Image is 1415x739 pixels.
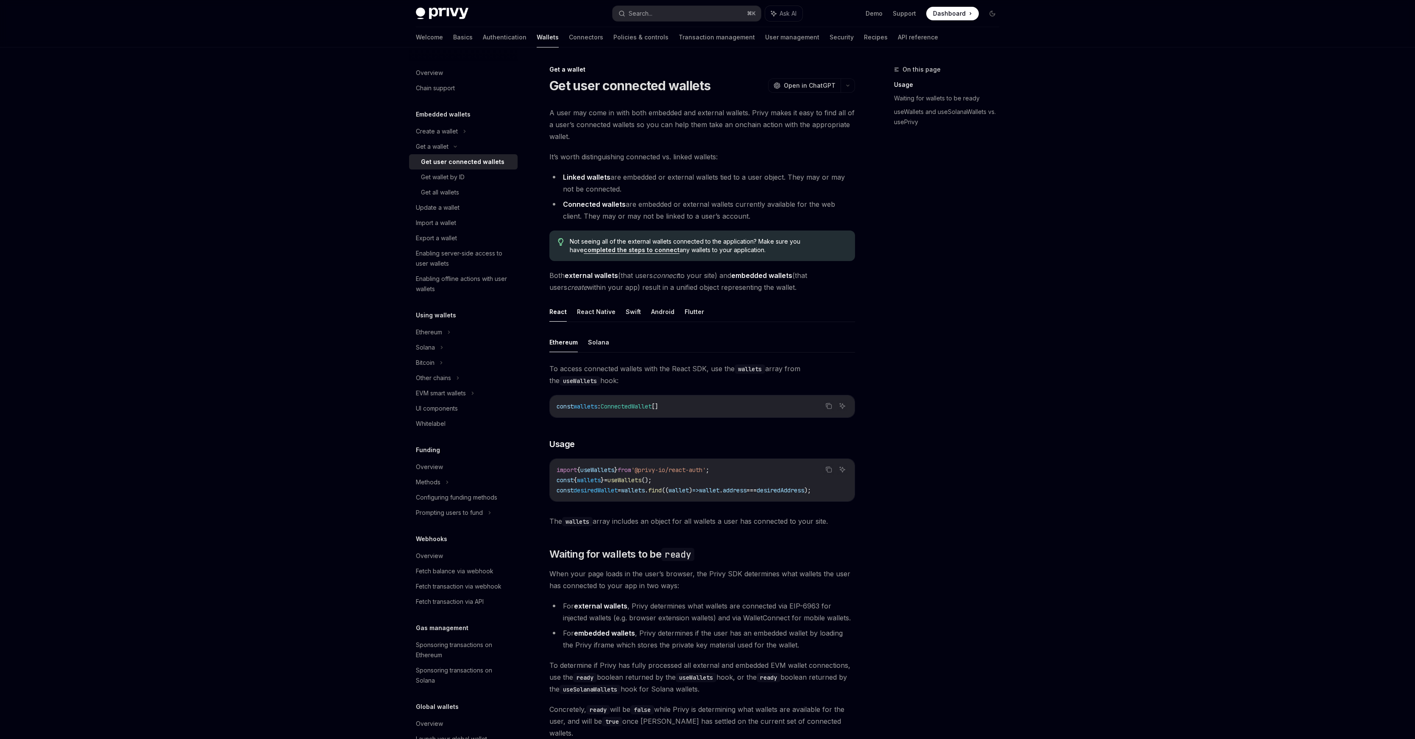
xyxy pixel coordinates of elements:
span: === [746,486,757,494]
a: Configuring funding methods [409,490,518,505]
button: Android [651,302,674,322]
code: useSolanaWallets [560,685,621,694]
span: = [604,476,607,484]
div: Ethereum [416,327,442,337]
a: Support [893,9,916,18]
span: [] [652,403,658,410]
span: const [557,486,574,494]
span: wallets [577,476,601,484]
span: = [618,486,621,494]
a: Get all wallets [409,185,518,200]
div: Export a wallet [416,233,457,243]
span: (( [662,486,669,494]
a: Waiting for wallets to be ready [894,92,1006,105]
div: UI components [416,403,458,414]
div: Get a wallet [549,65,855,74]
span: Waiting for wallets to be [549,547,694,561]
code: wallets [735,364,765,374]
strong: embedded wallets [731,271,792,280]
a: User management [765,27,819,47]
div: Get a wallet [416,142,448,152]
a: Sponsoring transactions on Ethereum [409,637,518,663]
div: Overview [416,719,443,729]
span: ; [706,466,709,474]
a: Overview [409,716,518,731]
button: Search...⌘K [613,6,761,21]
a: Wallets [537,27,559,47]
strong: Linked wallets [563,173,610,181]
span: wallets [621,486,645,494]
a: Basics [453,27,473,47]
a: Fetch transaction via webhook [409,579,518,594]
strong: embedded wallets [574,629,635,637]
button: Swift [626,302,641,322]
a: Sponsoring transactions on Solana [409,663,518,688]
div: Overview [416,551,443,561]
img: dark logo [416,8,468,19]
a: Chain support [409,81,518,96]
div: Sponsoring transactions on Solana [416,665,513,686]
button: Solana [588,332,609,352]
a: Usage [894,78,1006,92]
span: const [557,476,574,484]
a: Whitelabel [409,416,518,431]
span: ⌘ K [747,10,756,17]
div: Enabling server-side access to user wallets [416,248,513,269]
div: Update a wallet [416,203,460,213]
a: Enabling offline actions with user wallets [409,271,518,297]
li: are embedded or external wallets tied to a user object. They may or may not be connected. [549,171,855,195]
button: React [549,302,567,322]
div: Fetch transaction via webhook [416,581,501,592]
span: find [648,486,662,494]
code: true [602,717,622,726]
button: React Native [577,302,616,322]
a: Welcome [416,27,443,47]
div: Get user connected wallets [421,157,504,167]
span: To determine if Privy has fully processed all external and embedded EVM wallet connections, use t... [549,659,855,695]
div: Prompting users to fund [416,508,483,518]
span: } [614,466,618,474]
span: => [692,486,699,494]
button: Open in ChatGPT [768,78,841,93]
strong: external wallets [574,602,627,610]
div: Methods [416,477,440,487]
span: useWallets [580,466,614,474]
div: Search... [629,8,652,19]
a: Recipes [864,27,888,47]
a: Fetch transaction via API [409,594,518,609]
em: connect [653,271,678,280]
span: wallet [669,486,689,494]
span: Both (that users to your site) and (that users within your app) result in a unified object repres... [549,269,855,293]
h5: Using wallets [416,310,456,320]
span: desiredWallet [574,486,618,494]
h5: Gas management [416,623,468,633]
a: Policies & controls [613,27,669,47]
span: ) [689,486,692,494]
li: For , Privy determines if the user has an embedded wallet by loading the Privy iframe which store... [549,627,855,651]
a: Import a wallet [409,215,518,231]
div: Bitcoin [416,358,435,368]
span: wallet [699,486,719,494]
div: Get all wallets [421,187,459,197]
a: Enabling server-side access to user wallets [409,246,518,271]
div: Chain support [416,83,455,93]
a: Transaction management [679,27,755,47]
span: A user may come in with both embedded and external wallets. Privy makes it easy to find all of a ... [549,107,855,142]
span: Concretely, will be while Privy is determining what wallets are available for the user, and will ... [549,703,855,739]
span: Open in ChatGPT [784,81,836,90]
code: useWallets [676,673,716,682]
h5: Global wallets [416,702,459,712]
span: Not seeing all of the external wallets connected to the application? Make sure you have any walle... [570,237,847,254]
span: The array includes an object for all wallets a user has connected to your site. [549,515,855,527]
em: create [567,283,587,292]
span: from [618,466,631,474]
a: Security [830,27,854,47]
li: For , Privy determines what wallets are connected via EIP-6963 for injected wallets (e.g. browser... [549,600,855,624]
h1: Get user connected wallets [549,78,711,93]
div: Fetch transaction via API [416,597,484,607]
div: Sponsoring transactions on Ethereum [416,640,513,660]
span: ); [804,486,811,494]
div: Overview [416,68,443,78]
span: } [601,476,604,484]
h5: Webhooks [416,534,447,544]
